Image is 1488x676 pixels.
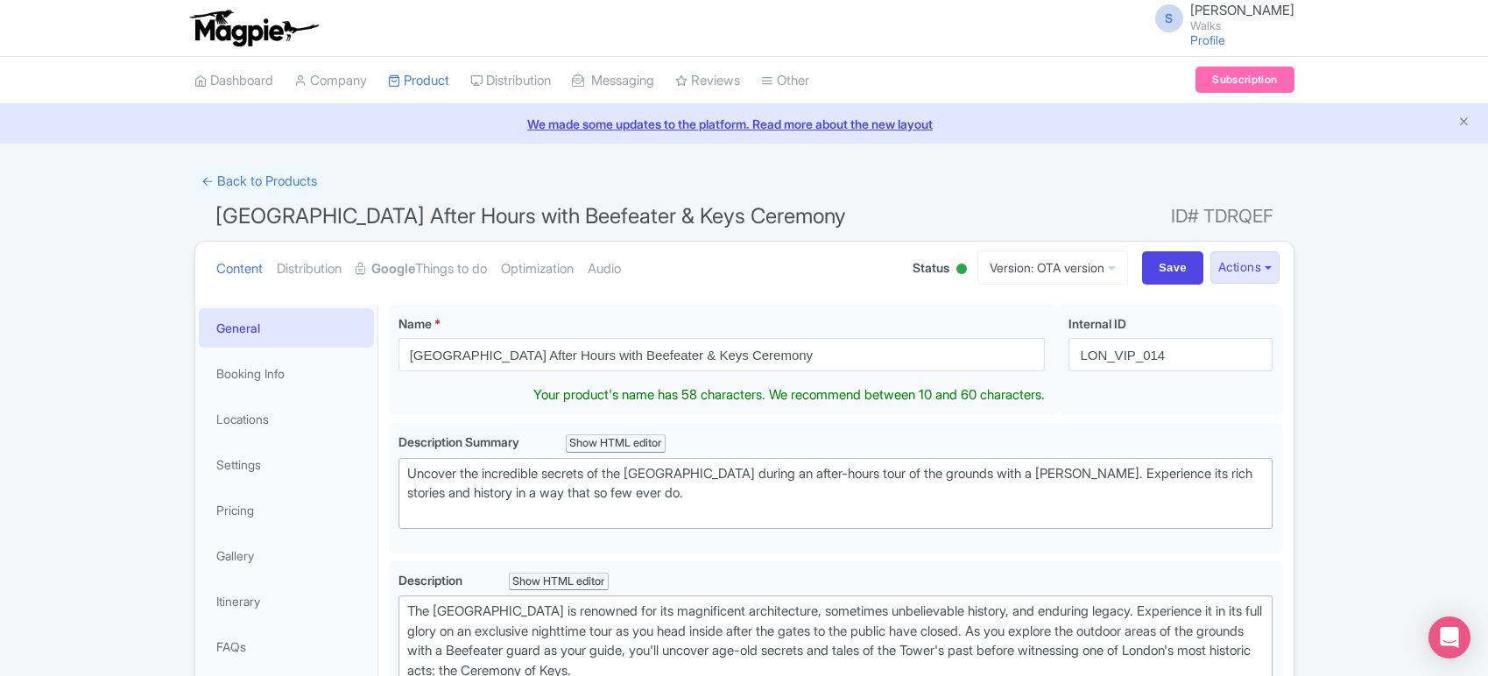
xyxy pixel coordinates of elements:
a: Booking Info [199,354,374,393]
a: Profile [1190,32,1225,47]
a: ← Back to Products [194,165,324,199]
button: Close announcement [1457,113,1470,133]
a: Subscription [1195,67,1294,93]
a: Reviews [675,57,740,105]
span: [GEOGRAPHIC_DATA] After Hours with Beefeater & Keys Ceremony [215,203,846,229]
div: Your product's name has 58 characters. We recommend between 10 and 60 characters. [533,385,1045,405]
div: Show HTML editor [566,434,666,453]
div: Open Intercom Messenger [1428,616,1470,658]
a: Messaging [572,57,654,105]
a: FAQs [199,627,374,666]
a: Pricing [199,490,374,530]
div: Uncover the incredible secrets of the [GEOGRAPHIC_DATA] during an after-hours tour of the grounds... [407,464,1265,524]
a: Distribution [470,57,551,105]
small: Walks [1190,20,1294,32]
a: General [199,308,374,348]
input: Save [1142,251,1203,285]
div: Show HTML editor [509,573,610,591]
a: Itinerary [199,581,374,621]
span: Status [913,258,949,277]
strong: Google [371,259,415,279]
span: [PERSON_NAME] [1190,2,1294,18]
span: ID# TDRQEF [1171,199,1273,234]
span: Description [398,573,465,588]
a: GoogleThings to do [356,242,487,297]
div: Active [953,257,970,284]
img: logo-ab69f6fb50320c5b225c76a69d11143b.png [186,9,321,47]
a: We made some updates to the platform. Read more about the new layout [11,115,1477,133]
button: Actions [1210,251,1280,284]
a: Content [216,242,263,297]
a: Version: OTA version [977,250,1128,285]
a: Gallery [199,536,374,575]
span: Internal ID [1068,316,1126,331]
span: Description Summary [398,434,522,449]
a: Product [388,57,449,105]
a: Other [761,57,809,105]
a: Company [294,57,367,105]
a: Settings [199,445,374,484]
a: Optimization [501,242,574,297]
a: Distribution [277,242,342,297]
a: S [PERSON_NAME] Walks [1145,4,1294,32]
a: Locations [199,399,374,439]
span: Name [398,316,432,331]
span: S [1155,4,1183,32]
a: Dashboard [194,57,273,105]
a: Audio [588,242,621,297]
